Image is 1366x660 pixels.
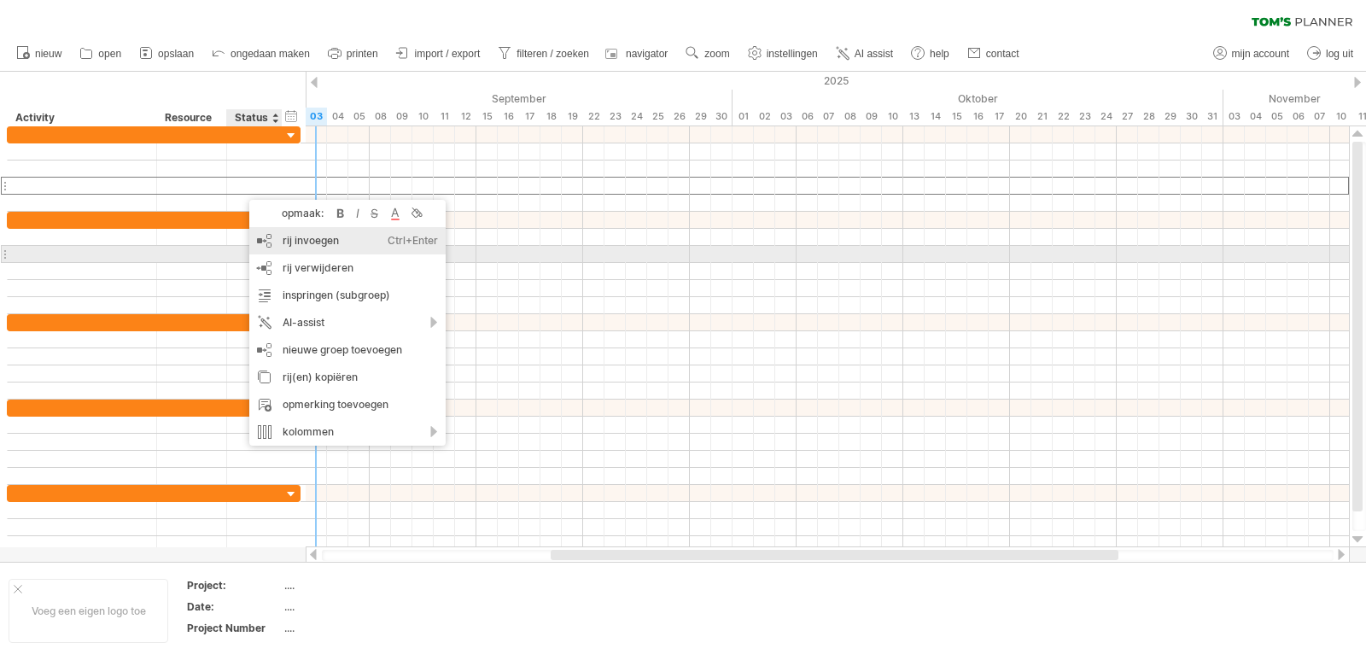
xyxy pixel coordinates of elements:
div: donderdag, 2 Oktober 2025 [754,108,775,126]
span: opslaan [158,48,194,60]
div: vrijdag, 19 September 2025 [562,108,583,126]
div: Voeg een eigen logo toe [9,579,168,643]
div: inspringen (subgroep) [249,282,446,309]
div: woensdag, 3 September 2025 [306,108,327,126]
div: vrijdag, 26 September 2025 [668,108,690,126]
span: ongedaan maken [231,48,310,60]
div: Oktober 2025 [733,90,1223,108]
div: vrijdag, 12 September 2025 [455,108,476,126]
span: contact [986,48,1019,60]
div: woensdag, 15 Oktober 2025 [946,108,967,126]
div: woensdag, 1 Oktober 2025 [733,108,754,126]
div: maandag, 6 Oktober 2025 [797,108,818,126]
span: AI assist [855,48,893,60]
div: maandag, 29 September 2025 [690,108,711,126]
div: vrijdag, 17 Oktober 2025 [989,108,1010,126]
a: instellingen [744,43,823,65]
div: woensdag, 8 Oktober 2025 [839,108,861,126]
a: mijn account [1209,43,1294,65]
div: maandag, 10 November 2025 [1330,108,1351,126]
div: nieuwe groep toevoegen [249,336,446,364]
div: woensdag, 10 September 2025 [412,108,434,126]
div: Project: [187,578,281,593]
span: filteren / zoeken [517,48,589,60]
div: maandag, 20 Oktober 2025 [1010,108,1031,126]
div: vrijdag, 24 Oktober 2025 [1095,108,1117,126]
div: AI-assist [249,309,446,336]
div: donderdag, 18 September 2025 [540,108,562,126]
a: printen [324,43,383,65]
a: nieuw [12,43,67,65]
div: maandag, 3 November 2025 [1223,108,1245,126]
div: donderdag, 6 November 2025 [1287,108,1309,126]
div: rij invoegen [249,227,446,254]
div: woensdag, 24 September 2025 [626,108,647,126]
div: dinsdag, 30 September 2025 [711,108,733,126]
div: dinsdag, 14 Oktober 2025 [925,108,946,126]
div: vrijdag, 7 November 2025 [1309,108,1330,126]
div: dinsdag, 16 September 2025 [498,108,519,126]
div: Resource [165,109,217,126]
a: navigator [603,43,673,65]
div: opmaak: [256,207,332,219]
div: rij(en) kopiëren [249,364,446,391]
div: Status [235,109,272,126]
div: maandag, 22 September 2025 [583,108,604,126]
a: contact [963,43,1024,65]
div: dinsdag, 7 Oktober 2025 [818,108,839,126]
span: open [98,48,121,60]
div: Date: [187,599,281,614]
a: ongedaan maken [207,43,315,65]
a: AI assist [832,43,898,65]
div: Project Number [187,621,281,635]
div: September 2025 [263,90,733,108]
div: vrijdag, 31 Oktober 2025 [1202,108,1223,126]
div: dinsdag, 28 Oktober 2025 [1138,108,1159,126]
div: vrijdag, 10 Oktober 2025 [882,108,903,126]
div: vrijdag, 3 Oktober 2025 [775,108,797,126]
div: dinsdag, 21 Oktober 2025 [1031,108,1053,126]
div: maandag, 15 September 2025 [476,108,498,126]
div: .... [284,578,428,593]
div: donderdag, 25 September 2025 [647,108,668,126]
span: zoom [704,48,729,60]
div: woensdag, 22 Oktober 2025 [1053,108,1074,126]
div: donderdag, 9 Oktober 2025 [861,108,882,126]
div: donderdag, 4 September 2025 [327,108,348,126]
div: dinsdag, 23 September 2025 [604,108,626,126]
span: help [930,48,949,60]
div: Ctrl+Enter [388,227,438,254]
div: .... [284,599,428,614]
div: vrijdag, 5 September 2025 [348,108,370,126]
div: donderdag, 16 Oktober 2025 [967,108,989,126]
span: navigator [626,48,668,60]
div: dinsdag, 9 September 2025 [391,108,412,126]
div: woensdag, 5 November 2025 [1266,108,1287,126]
div: .... [284,621,428,635]
div: donderdag, 30 Oktober 2025 [1181,108,1202,126]
div: woensdag, 29 Oktober 2025 [1159,108,1181,126]
div: maandag, 13 Oktober 2025 [903,108,925,126]
div: donderdag, 23 Oktober 2025 [1074,108,1095,126]
a: import / export [392,43,486,65]
div: dinsdag, 4 November 2025 [1245,108,1266,126]
a: filteren / zoeken [493,43,594,65]
span: instellingen [767,48,818,60]
span: nieuw [35,48,61,60]
span: rij verwijderen [283,261,353,274]
a: log uit [1303,43,1358,65]
span: import / export [415,48,481,60]
div: kolommen [249,418,446,446]
span: printen [347,48,378,60]
div: Activity [15,109,147,126]
a: opslaan [135,43,199,65]
a: open [75,43,126,65]
a: help [907,43,954,65]
a: zoom [681,43,734,65]
div: opmerking toevoegen [249,391,446,418]
div: donderdag, 11 September 2025 [434,108,455,126]
span: log uit [1326,48,1353,60]
div: woensdag, 17 September 2025 [519,108,540,126]
span: mijn account [1232,48,1289,60]
div: maandag, 27 Oktober 2025 [1117,108,1138,126]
